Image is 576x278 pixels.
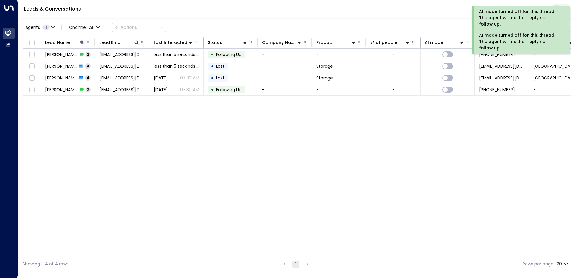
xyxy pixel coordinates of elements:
span: Storage [316,75,333,81]
div: - [392,51,395,57]
span: Lost [216,63,224,69]
span: Nikka Javier [45,75,77,81]
span: less than 5 seconds ago [154,63,199,69]
span: Toggle select row [28,86,36,94]
span: leads@space-station.co.uk [479,75,524,81]
div: AI mode turned off for this thread. The agent will neither reply nor follow up. [479,8,562,27]
button: Agents1 [23,23,57,32]
nav: pagination navigation [280,260,311,268]
div: - [392,87,395,93]
a: Leads & Conversations [24,5,81,12]
div: Product [316,39,334,46]
div: Lead Email [99,39,123,46]
span: javierlondres@yahoo.co.uk [99,51,145,57]
span: Following Up [216,87,242,93]
div: • [211,61,214,71]
div: AI mode [425,39,465,46]
div: - [392,75,395,81]
span: Agents [25,25,40,29]
button: page 1 [292,261,299,268]
span: 4 [85,75,91,80]
span: nikka_javier@icloud.com [99,87,145,93]
div: Showing 1-4 of 4 rows [23,261,69,267]
div: AI mode [425,39,443,46]
div: Last Interacted [154,39,194,46]
span: +447853884723 [479,51,515,57]
span: 2 [86,52,91,57]
td: - [258,60,312,72]
button: Actions [112,23,166,32]
div: Button group with a nested menu [112,23,166,32]
div: Product [316,39,356,46]
div: • [211,73,214,83]
td: - [258,84,312,95]
div: AI mode turned off for this thread. The agent will neither reply nor follow up. [479,32,562,51]
span: javierlondres@yahoo.co.uk [99,63,145,69]
span: less than 5 seconds ago [154,51,199,57]
span: Storage [316,63,333,69]
div: # of people [371,39,411,46]
span: Toggle select row [28,74,36,82]
td: - [258,72,312,84]
span: All [89,25,95,30]
div: Status [208,39,248,46]
span: Nikka Javier [45,87,78,93]
div: Lead Email [99,39,139,46]
span: Following Up [216,51,242,57]
div: Status [208,39,222,46]
td: - [312,84,366,95]
label: Rows per page: [523,261,554,267]
span: 1 [42,25,50,30]
td: - [312,49,366,60]
span: Toggle select all [28,39,36,47]
span: Aug 02, 2025 [154,87,168,93]
span: Channel: [67,23,102,32]
span: leads@space-station.co.uk [479,63,524,69]
td: - [258,49,312,60]
div: Company Name [262,39,302,46]
div: Company Name [262,39,296,46]
div: • [211,85,214,95]
button: Channel:All [67,23,102,32]
div: Lead Name [45,39,85,46]
span: 4 [85,63,91,69]
div: - [392,63,395,69]
span: Javier Alvarez [45,63,77,69]
span: Lost [216,75,224,81]
div: Last Interacted [154,39,187,46]
div: • [211,49,214,60]
span: nikka_javier@icloud.com [99,75,145,81]
div: 20 [557,260,569,268]
span: Aug 05, 2025 [154,75,168,81]
div: # of people [371,39,397,46]
p: 07:30 AM [180,87,199,93]
div: Actions [115,25,137,30]
span: +447723105813 [479,87,515,93]
p: 07:30 AM [180,75,199,81]
div: Lead Name [45,39,70,46]
span: 2 [86,87,91,92]
span: Toggle select row [28,51,36,58]
span: Javier Alvarez [45,51,78,57]
span: Toggle select row [28,63,36,70]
